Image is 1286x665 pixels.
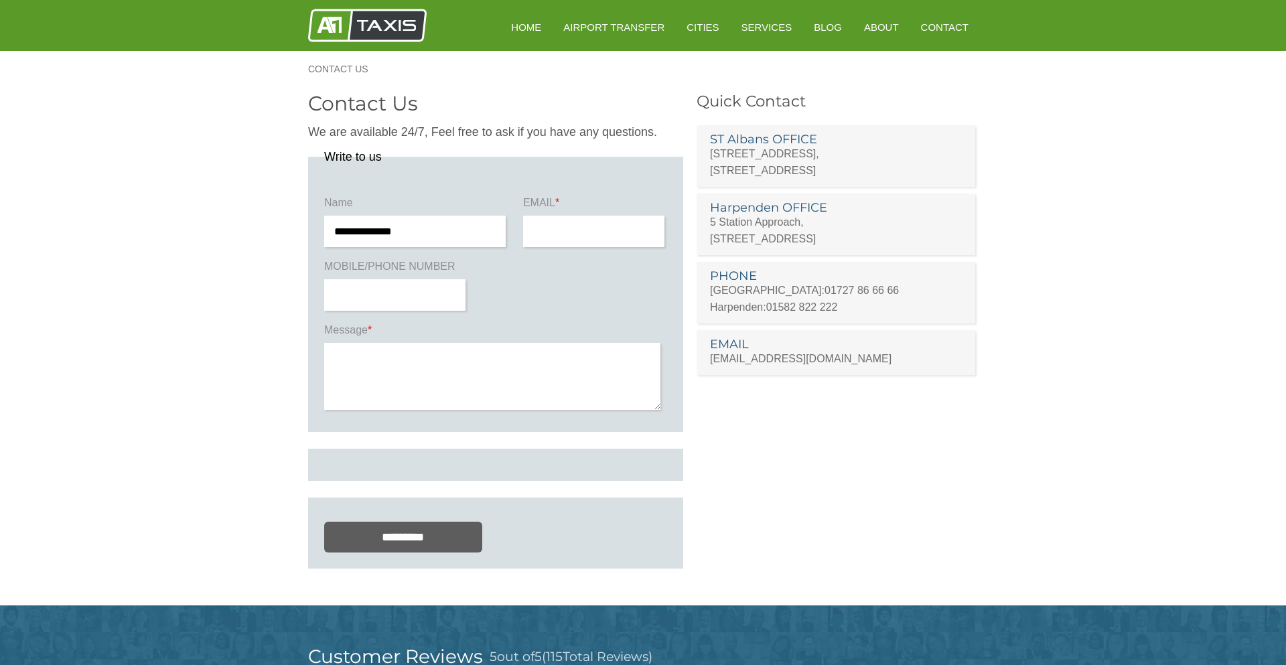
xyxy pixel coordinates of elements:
iframe: chat widget [1102,636,1279,665]
h2: Contact Us [308,94,683,114]
p: [STREET_ADDRESS], [STREET_ADDRESS] [710,145,962,179]
span: 5 [490,649,497,664]
a: Contact [912,11,978,44]
h3: ST Albans OFFICE [710,133,962,145]
label: EMAIL [523,196,667,216]
legend: Write to us [324,151,382,163]
img: A1 Taxis [308,9,427,42]
a: 01727 86 66 66 [825,285,899,296]
label: Name [324,196,509,216]
a: Services [732,11,802,44]
a: [EMAIL_ADDRESS][DOMAIN_NAME] [710,353,891,364]
a: Airport Transfer [554,11,674,44]
label: Message [324,323,667,343]
p: We are available 24/7, Feel free to ask if you have any questions. [308,124,683,141]
a: Blog [804,11,851,44]
a: Contact Us [308,64,382,74]
a: About [855,11,908,44]
span: 115 [546,649,563,664]
p: 5 Station Approach, [STREET_ADDRESS] [710,214,962,247]
span: 5 [534,649,542,664]
p: [GEOGRAPHIC_DATA]: [710,282,962,299]
a: Cities [677,11,728,44]
h3: EMAIL [710,338,962,350]
p: Harpenden: [710,299,962,315]
h3: Harpenden OFFICE [710,202,962,214]
a: 01582 822 222 [766,301,838,313]
h3: Quick Contact [697,94,978,109]
a: HOME [502,11,551,44]
label: MOBILE/PHONE NUMBER [324,259,468,279]
h3: PHONE [710,270,962,282]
